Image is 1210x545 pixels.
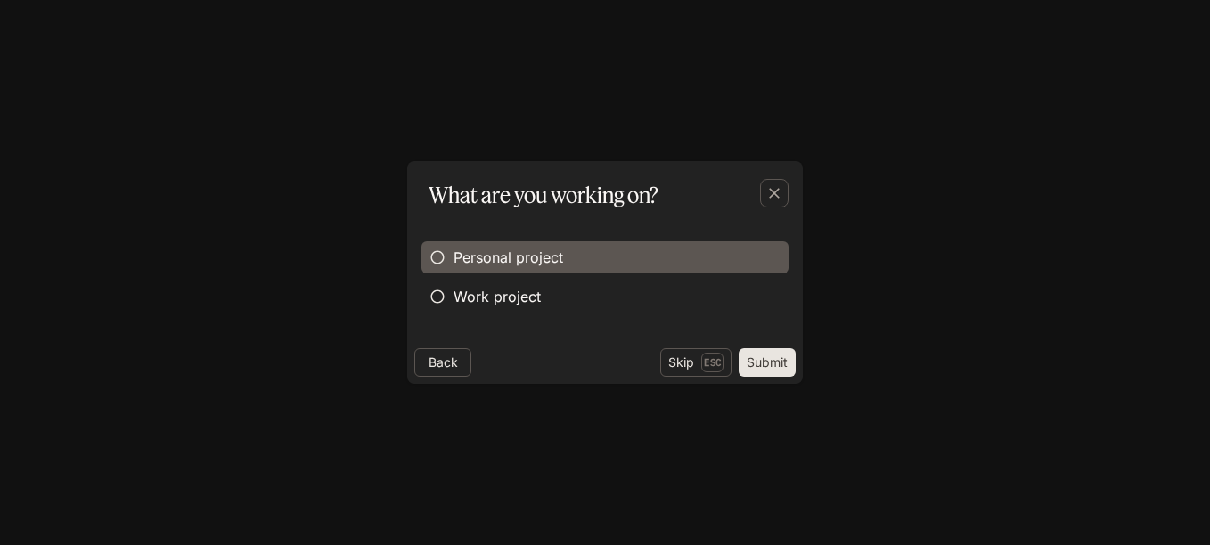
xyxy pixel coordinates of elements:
[429,179,658,211] p: What are you working on?
[660,348,732,377] button: SkipEsc
[739,348,796,377] button: Submit
[454,286,541,307] span: Work project
[454,247,563,268] span: Personal project
[414,348,471,377] button: Back
[701,353,724,372] p: Esc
